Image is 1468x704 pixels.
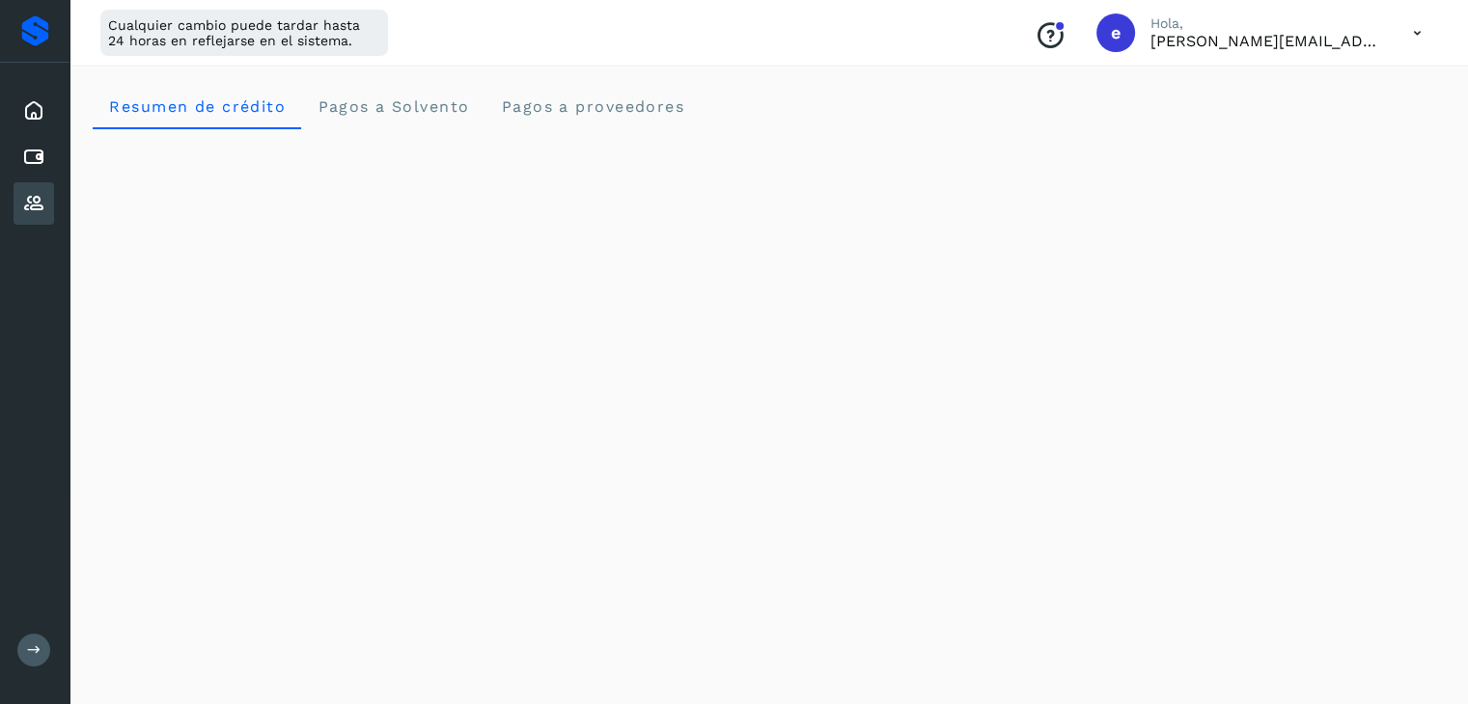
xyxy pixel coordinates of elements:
div: Proveedores [14,182,54,225]
span: Pagos a Solvento [317,97,469,116]
p: Hola, [1150,15,1382,32]
span: Pagos a proveedores [500,97,684,116]
div: Cualquier cambio puede tardar hasta 24 horas en reflejarse en el sistema. [100,10,388,56]
span: Resumen de crédito [108,97,286,116]
p: eduardo.valladares@cargodec.com [1150,32,1382,50]
div: Inicio [14,90,54,132]
div: Cuentas por pagar [14,136,54,178]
